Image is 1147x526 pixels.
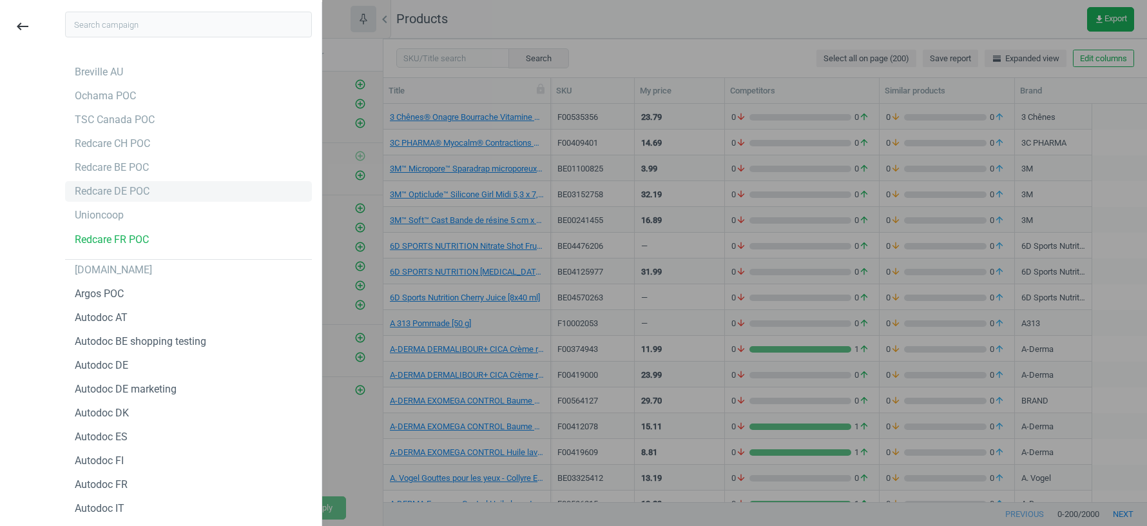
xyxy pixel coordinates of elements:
input: Search campaign [65,12,312,37]
div: Autodoc FR [75,478,128,492]
div: Redcare BE POC [75,161,149,175]
div: Autodoc DK [75,406,129,420]
div: TSC Canada POC [75,113,155,127]
div: Argos POC [75,287,124,301]
div: Autodoc BE shopping testing [75,335,206,349]
div: Redcare DE POC [75,184,149,199]
div: Ochama POC [75,89,136,103]
div: Autodoc AT [75,311,128,325]
div: Autodoc ES [75,430,128,444]
button: keyboard_backspace [8,12,37,42]
div: Autodoc FI [75,454,124,468]
i: keyboard_backspace [15,19,30,34]
div: Autodoc DE marketing [75,382,177,396]
div: Autodoc DE [75,358,128,373]
div: Redcare CH POC [75,137,150,151]
div: Redcare FR POC [75,233,149,247]
div: [DOMAIN_NAME] [75,263,152,277]
div: Autodoc IT [75,502,124,516]
div: Breville AU [75,65,123,79]
div: Unioncoop [75,208,124,222]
